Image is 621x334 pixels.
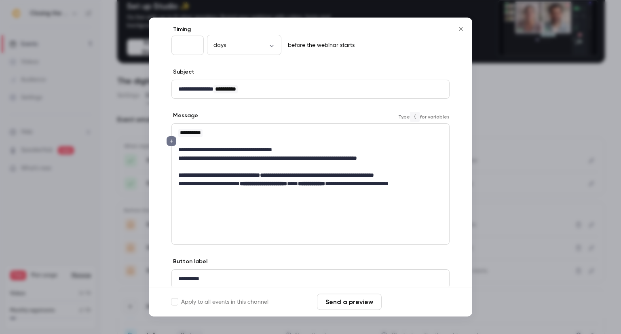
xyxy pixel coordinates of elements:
label: Timing [171,26,450,34]
div: editor [172,270,449,288]
div: days [207,41,281,49]
button: Save changes [385,294,450,310]
span: Type for variables [398,112,450,122]
code: { [410,112,420,122]
label: Subject [171,68,194,76]
label: Apply to all events in this channel [171,298,268,306]
label: Button label [171,258,207,266]
label: Message [171,112,198,120]
p: before the webinar starts [285,42,355,50]
button: Close [453,21,469,37]
div: editor [172,124,449,202]
button: Send a preview [317,294,382,310]
div: editor [172,80,449,99]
